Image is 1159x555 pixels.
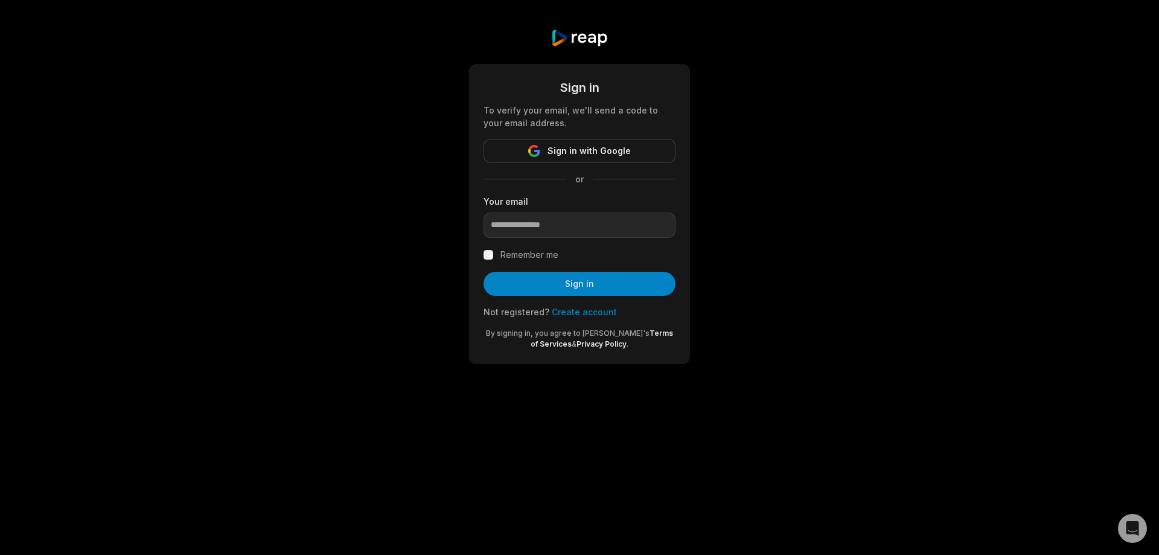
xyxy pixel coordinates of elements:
button: Sign in with Google [484,139,675,163]
button: Sign in [484,272,675,296]
div: To verify your email, we'll send a code to your email address. [484,104,675,129]
span: . [627,339,628,348]
span: & [572,339,576,348]
span: Sign in with Google [548,144,631,158]
img: reap [551,29,608,47]
label: Remember me [500,248,558,262]
label: Your email [484,195,675,208]
a: Privacy Policy [576,339,627,348]
a: Terms of Services [531,329,673,348]
span: or [566,173,593,185]
div: Open Intercom Messenger [1118,514,1147,543]
span: Not registered? [484,307,549,317]
a: Create account [552,307,617,317]
div: Sign in [484,79,675,97]
span: By signing in, you agree to [PERSON_NAME]'s [486,329,650,338]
